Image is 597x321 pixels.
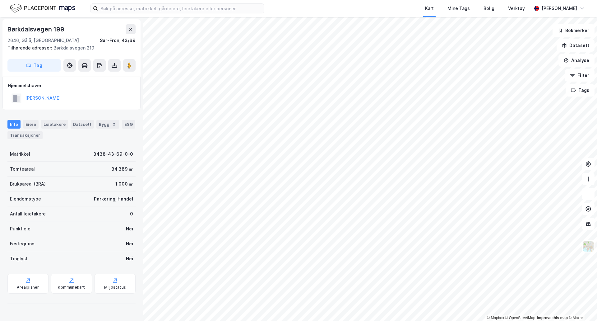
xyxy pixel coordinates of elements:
[10,255,28,262] div: Tinglyst
[126,255,133,262] div: Nei
[71,120,94,129] div: Datasett
[553,24,595,37] button: Bokmerker
[505,316,535,320] a: OpenStreetMap
[566,291,597,321] div: Kontrollprogram for chat
[7,45,53,50] span: Tilhørende adresser:
[23,120,39,129] div: Eiere
[10,165,35,173] div: Tomteareal
[10,150,30,158] div: Matrikkel
[566,291,597,321] iframe: Chat Widget
[130,210,133,218] div: 0
[558,54,595,67] button: Analyse
[565,69,595,82] button: Filter
[582,240,594,252] img: Z
[542,5,577,12] div: [PERSON_NAME]
[115,180,133,188] div: 1 000 ㎡
[7,37,79,44] div: 2646, Gålå, [GEOGRAPHIC_DATA]
[7,44,131,52] div: Børkdalsvegen 219
[104,285,126,290] div: Miljøstatus
[447,5,470,12] div: Mine Tags
[7,24,66,34] div: Børkdalsvegen 199
[484,5,494,12] div: Bolig
[7,59,61,72] button: Tag
[7,131,43,139] div: Transaksjoner
[10,225,30,233] div: Punktleie
[10,180,46,188] div: Bruksareal (BRA)
[8,82,135,89] div: Hjemmelshaver
[93,150,133,158] div: 3438-43-69-0-0
[557,39,595,52] button: Datasett
[425,5,434,12] div: Kart
[122,120,135,129] div: ESG
[111,121,117,127] div: 2
[10,240,34,248] div: Festegrunn
[58,285,85,290] div: Kommunekart
[508,5,525,12] div: Verktøy
[126,225,133,233] div: Nei
[10,195,41,203] div: Eiendomstype
[537,316,568,320] a: Improve this map
[111,165,133,173] div: 34 389 ㎡
[100,37,136,44] div: Sør-Fron, 43/69
[126,240,133,248] div: Nei
[41,120,68,129] div: Leietakere
[487,316,504,320] a: Mapbox
[10,210,46,218] div: Antall leietakere
[7,120,21,129] div: Info
[96,120,119,129] div: Bygg
[17,285,39,290] div: Arealplaner
[566,84,595,97] button: Tags
[98,4,264,13] input: Søk på adresse, matrikkel, gårdeiere, leietakere eller personer
[10,3,75,14] img: logo.f888ab2527a4732fd821a326f86c7f29.svg
[94,195,133,203] div: Parkering, Handel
